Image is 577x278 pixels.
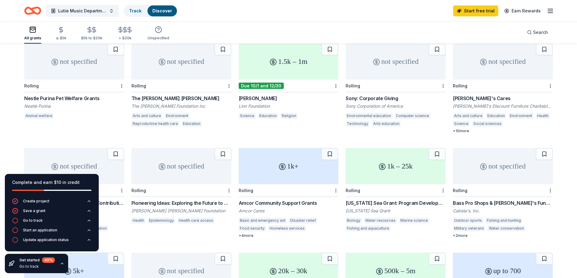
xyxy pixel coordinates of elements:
div: Go to track [23,218,43,223]
button: Lutie Music Department [46,5,119,17]
div: not specified [453,148,553,184]
div: + 10 more [453,129,553,133]
a: not specifiedRollingNestle Purina Pet Welfare GrantsNestlé PurinaAnimal welfare [24,43,124,121]
div: [PERSON_NAME] [239,95,339,102]
div: not specified [24,43,124,80]
div: Fishing and aquaculture [346,225,390,231]
div: Create project [23,199,49,204]
div: Due 10/1 and 12/30 [239,83,284,89]
div: not specified [346,43,446,80]
a: not specifiedRollingWaste Management Charitable Contributions ProgramWaste ManagementRenewable en... [24,148,124,238]
div: Basic and emergency aid [239,217,287,224]
button: $5k to $20k [81,24,102,44]
a: 1.5k – 1mDue 10/1 and 12/30[PERSON_NAME]Linn FoundationScienceEducationReligion [239,43,339,121]
div: Rolling [131,188,146,193]
div: Rolling [453,188,467,193]
div: Arts and culture [131,113,162,119]
div: Arts and culture [453,113,484,119]
span: Lutie Music Department [58,7,107,15]
div: + 2 more [453,233,553,238]
div: Amcor Community Support Grants [239,199,339,207]
button: Unspecified [148,24,169,44]
div: not specified [24,148,124,184]
div: Nestlé Purina [24,103,124,109]
div: > $20k [117,36,133,41]
div: [US_STATE] Sea Grant: Program Development Grant [346,199,446,207]
div: Rolling [346,83,360,88]
div: The [PERSON_NAME] Foundation Inc [131,103,231,109]
div: Environment [509,113,533,119]
button: Save a grant [12,208,91,217]
div: Technology [346,121,370,127]
div: Environmental education [346,113,392,119]
button: Start an application [12,227,91,237]
div: Start an application [23,228,57,233]
div: 40 % [42,257,55,263]
a: Track [129,8,141,13]
div: [PERSON_NAME]'s Discount Furniture Charitable Foundation [453,103,553,109]
div: Sony Corporation of America [346,103,446,109]
div: Biology [346,217,362,224]
div: Epidemiology [148,217,175,224]
div: [PERSON_NAME] [PERSON_NAME] Foundation [131,208,231,214]
a: Discover [152,8,172,13]
div: Rolling [131,83,146,88]
div: $5k to $20k [81,36,102,41]
div: Water conservation [488,225,525,231]
div: Rolling [453,83,467,88]
button: Search [522,26,553,38]
div: Science [453,121,470,127]
div: Outdoor sports [453,217,483,224]
div: Computer science [395,113,430,119]
div: not specified [131,43,231,80]
div: Bass Pro Shops & [PERSON_NAME]'s Funding [453,199,553,207]
div: Animal welfare [24,113,54,119]
div: 1k+ [239,148,339,184]
div: Food security [239,225,266,231]
a: not specifiedRolling[PERSON_NAME]'s Cares[PERSON_NAME]'s Discount Furniture Charitable Foundation... [453,43,553,133]
button: ≤ $5k [56,24,66,44]
div: Cabela's, Inc. [453,208,553,214]
div: Nestle Purina Pet Welfare Grants [24,95,124,102]
button: Create project [12,198,91,208]
div: Unspecified [148,36,169,41]
div: Update application status [23,237,69,242]
a: not specifiedRollingBass Pro Shops & [PERSON_NAME]'s FundingCabela's, Inc.Outdoor sportsFishing a... [453,148,553,238]
div: All grants [24,36,41,41]
a: Earn Rewards [501,5,544,16]
div: 1k – 25k [346,148,446,184]
div: Social sciences [472,121,503,127]
button: Update application status [12,237,91,247]
div: Marine science [399,217,429,224]
button: TrackDiscover [124,5,177,17]
a: not specifiedRollingSony: Corporate GivingSony Corporation of AmericaEnvironmental educationCompu... [346,43,446,129]
div: [US_STATE] Sea Grant [346,208,446,214]
div: Pioneering Ideas: Exploring the Future to Build a Culture of Health [131,199,231,207]
div: Amcor Cares [239,208,339,214]
div: Get started [19,257,55,263]
a: not specifiedRollingThe [PERSON_NAME] [PERSON_NAME]The [PERSON_NAME] Foundation IncArts and cultu... [131,43,231,129]
div: Religion [280,113,297,119]
div: Sony: Corporate Giving [346,95,446,102]
div: ≤ $5k [56,36,66,41]
a: not specifiedRollingPioneering Ideas: Exploring the Future to Build a Culture of Health[PERSON_NA... [131,148,231,225]
div: Homeless services [268,225,306,231]
div: Linn Foundation [239,103,339,109]
div: Rolling [24,83,39,88]
div: Science [239,113,256,119]
button: All grants [24,24,41,44]
div: [PERSON_NAME]'s Cares [453,95,553,102]
div: Arts education [372,121,401,127]
div: not specified [453,43,553,80]
div: Rolling [239,188,253,193]
div: 1.5k – 1m [239,43,339,80]
div: Education [486,113,506,119]
div: Health [131,217,145,224]
a: 1k – 25kRolling[US_STATE] Sea Grant: Program Development Grant[US_STATE] Sea GrantBiologyWater re... [346,148,446,233]
div: Health care access [177,217,214,224]
a: Start free trial [453,5,498,16]
div: Health [536,113,550,119]
div: The [PERSON_NAME] [PERSON_NAME] [131,95,231,102]
div: Rolling [346,188,360,193]
div: Go to track [19,264,55,269]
